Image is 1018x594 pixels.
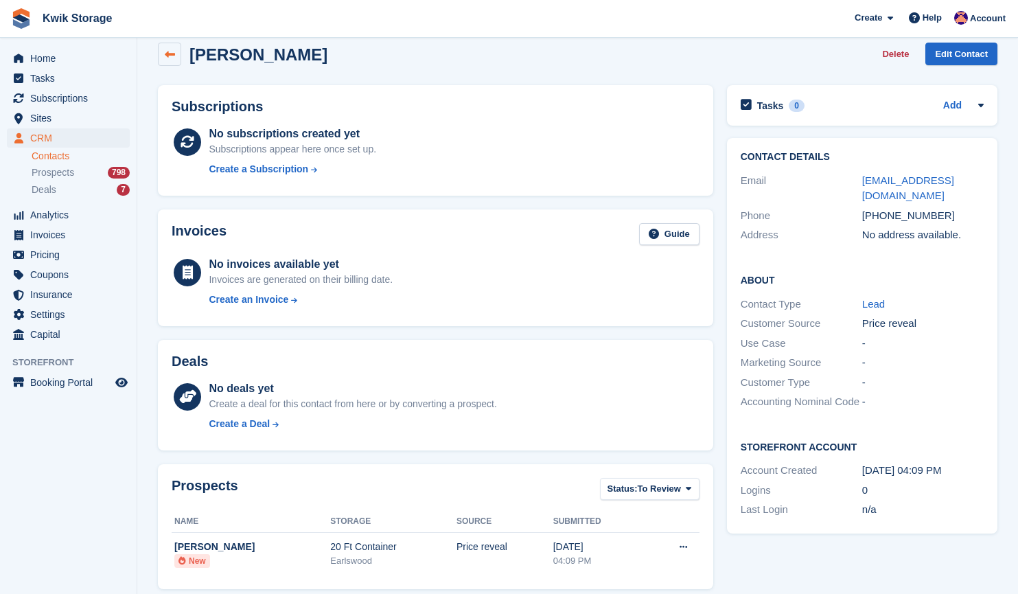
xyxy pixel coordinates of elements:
[757,100,784,112] h2: Tasks
[209,256,393,273] div: No invoices available yet
[30,89,113,108] span: Subscriptions
[741,152,984,163] h2: Contact Details
[209,162,308,176] div: Create a Subscription
[741,297,862,312] div: Contact Type
[330,540,456,554] div: 20 Ft Container
[862,355,984,371] div: -
[172,223,227,246] h2: Invoices
[189,45,327,64] h2: [PERSON_NAME]
[638,482,681,496] span: To Review
[30,205,113,225] span: Analytics
[855,11,882,25] span: Create
[741,439,984,453] h2: Storefront Account
[7,128,130,148] a: menu
[862,227,984,243] div: No address available.
[925,43,997,65] a: Edit Contact
[7,245,130,264] a: menu
[32,150,130,163] a: Contacts
[741,227,862,243] div: Address
[943,98,962,114] a: Add
[30,49,113,68] span: Home
[37,7,117,30] a: Kwik Storage
[209,273,393,287] div: Invoices are generated on their billing date.
[209,293,288,307] div: Create an Invoice
[30,373,113,392] span: Booking Portal
[7,305,130,324] a: menu
[30,128,113,148] span: CRM
[741,173,862,204] div: Email
[862,316,984,332] div: Price reveal
[741,355,862,371] div: Marketing Source
[741,483,862,499] div: Logins
[862,463,984,479] div: [DATE] 04:09 PM
[862,174,954,202] a: [EMAIL_ADDRESS][DOMAIN_NAME]
[172,99,699,115] h2: Subscriptions
[330,511,456,533] th: Storage
[30,225,113,244] span: Invoices
[7,373,130,392] a: menu
[30,69,113,88] span: Tasks
[923,11,942,25] span: Help
[32,165,130,180] a: Prospects 798
[456,540,553,554] div: Price reveal
[30,305,113,324] span: Settings
[209,162,376,176] a: Create a Subscription
[639,223,699,246] a: Guide
[553,554,645,568] div: 04:09 PM
[30,285,113,304] span: Insurance
[32,166,74,179] span: Prospects
[209,417,496,431] a: Create a Deal
[174,554,210,568] li: New
[862,336,984,352] div: -
[862,298,885,310] a: Lead
[877,43,914,65] button: Delete
[12,356,137,369] span: Storefront
[862,375,984,391] div: -
[30,325,113,344] span: Capital
[741,463,862,479] div: Account Created
[209,397,496,411] div: Create a deal for this contact from here or by converting a prospect.
[7,108,130,128] a: menu
[174,540,330,554] div: [PERSON_NAME]
[789,100,805,112] div: 0
[30,245,113,264] span: Pricing
[553,540,645,554] div: [DATE]
[117,184,130,196] div: 7
[862,394,984,410] div: -
[7,265,130,284] a: menu
[456,511,553,533] th: Source
[172,478,238,503] h2: Prospects
[7,225,130,244] a: menu
[7,49,130,68] a: menu
[553,511,645,533] th: Submitted
[741,336,862,352] div: Use Case
[209,380,496,397] div: No deals yet
[741,394,862,410] div: Accounting Nominal Code
[11,8,32,29] img: stora-icon-8386f47178a22dfd0bd8f6a31ec36ba5ce8667c1dd55bd0f319d3a0aa187defe.svg
[209,417,270,431] div: Create a Deal
[30,265,113,284] span: Coupons
[209,126,376,142] div: No subscriptions created yet
[741,502,862,518] div: Last Login
[741,273,984,286] h2: About
[32,183,56,196] span: Deals
[7,69,130,88] a: menu
[113,374,130,391] a: Preview store
[741,208,862,224] div: Phone
[30,108,113,128] span: Sites
[108,167,130,179] div: 798
[172,354,208,369] h2: Deals
[330,554,456,568] div: Earlswood
[7,205,130,225] a: menu
[741,375,862,391] div: Customer Type
[741,316,862,332] div: Customer Source
[172,511,330,533] th: Name
[862,208,984,224] div: [PHONE_NUMBER]
[7,325,130,344] a: menu
[600,478,699,501] button: Status: To Review
[862,502,984,518] div: n/a
[608,482,638,496] span: Status:
[32,183,130,197] a: Deals 7
[862,483,984,499] div: 0
[7,89,130,108] a: menu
